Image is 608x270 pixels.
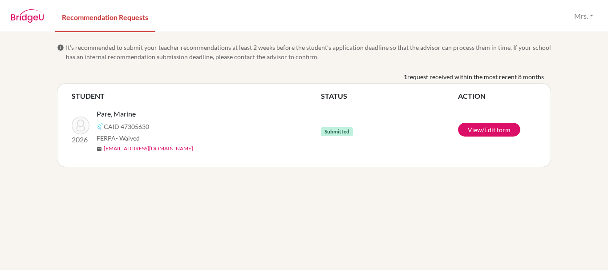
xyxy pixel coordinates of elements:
span: FERPA [97,133,140,143]
span: mail [97,146,102,152]
span: Submitted [321,127,353,136]
p: 2026 [72,134,89,145]
img: Pare, Marine [72,117,89,134]
th: ACTION [458,91,536,101]
span: It’s recommended to submit your teacher recommendations at least 2 weeks before the student’s app... [66,43,551,61]
span: Pare, Marine [97,109,136,119]
img: Common App logo [97,123,104,130]
span: info [57,44,64,51]
th: STUDENT [72,91,321,101]
a: Recommendation Requests [55,1,155,32]
th: STATUS [321,91,458,101]
a: [EMAIL_ADDRESS][DOMAIN_NAME] [104,145,193,153]
span: CAID 47305630 [104,122,149,131]
span: request received within the most recent 8 months [407,72,544,81]
img: BridgeU logo [11,9,44,23]
a: View/Edit form [458,123,520,137]
b: 1 [404,72,407,81]
span: - Waived [116,134,140,142]
button: Mrs. [570,8,597,24]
